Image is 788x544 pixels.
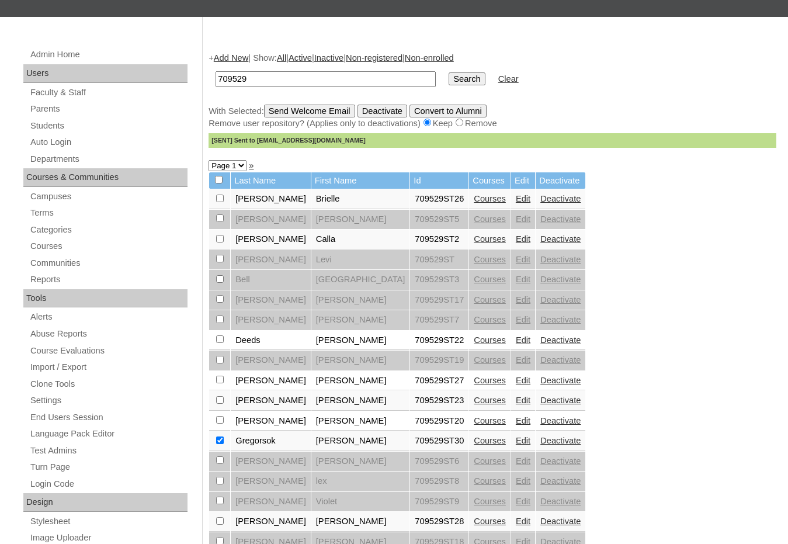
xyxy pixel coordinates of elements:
a: Deactivate [540,376,581,385]
a: Edit [516,214,530,224]
a: Turn Page [29,460,188,474]
a: Edit [516,255,530,264]
a: Inactive [314,53,344,63]
td: 709529ST26 [410,189,468,209]
a: Courses [474,295,506,304]
td: [PERSON_NAME] [231,310,311,330]
div: + | Show: | | | | [209,52,776,148]
td: [PERSON_NAME] [231,250,311,270]
td: 709529ST9 [410,492,468,512]
a: Courses [474,275,506,284]
div: Tools [23,289,188,308]
td: 709529ST3 [410,270,468,290]
input: Convert to Alumni [409,105,487,117]
div: Design [23,493,188,512]
a: Test Admins [29,443,188,458]
a: Terms [29,206,188,220]
a: Edit [516,355,530,365]
td: [PERSON_NAME] [311,290,410,310]
a: Edit [516,456,530,466]
a: Abuse Reports [29,327,188,341]
td: [PERSON_NAME] [231,230,311,250]
td: [PERSON_NAME] [231,351,311,370]
div: Courses & Communities [23,168,188,187]
a: Courses [474,376,506,385]
a: Courses [474,315,506,324]
td: [PERSON_NAME] [311,331,410,351]
td: 709529ST2 [410,230,468,250]
td: [PERSON_NAME] [311,210,410,230]
a: Departments [29,152,188,167]
td: 709529ST7 [410,310,468,330]
td: [PERSON_NAME] [311,391,410,411]
a: Add New [214,53,248,63]
a: Categories [29,223,188,237]
a: Import / Export [29,360,188,375]
a: Clear [498,74,519,84]
a: Courses [474,396,506,405]
a: Courses [474,476,506,486]
td: 709529ST19 [410,351,468,370]
td: 709529ST30 [410,431,468,451]
td: [PERSON_NAME] [231,371,311,391]
a: All [277,53,286,63]
td: lex [311,472,410,491]
a: Deactivate [540,335,581,345]
a: Deactivate [540,255,581,264]
a: Deactivate [540,214,581,224]
a: Edit [516,376,530,385]
a: Communities [29,256,188,271]
a: Courses [474,517,506,526]
a: Edit [516,436,530,445]
a: Courses [474,355,506,365]
a: Edit [516,194,530,203]
a: Edit [516,275,530,284]
input: Send Welcome Email [264,105,355,117]
a: Students [29,119,188,133]
div: Users [23,64,188,83]
a: Edit [516,315,530,324]
td: Levi [311,250,410,270]
td: [PERSON_NAME] [231,391,311,411]
a: Alerts [29,310,188,324]
td: Gregorsok [231,431,311,451]
td: [PERSON_NAME] [311,411,410,431]
td: 709529ST23 [410,391,468,411]
a: Admin Home [29,47,188,62]
a: Courses [474,234,506,244]
a: Language Pack Editor [29,427,188,441]
td: [PERSON_NAME] [311,351,410,370]
a: Course Evaluations [29,344,188,358]
td: [PERSON_NAME] [311,371,410,391]
a: Non-registered [346,53,402,63]
td: 709529ST22 [410,331,468,351]
td: Violet [311,492,410,512]
td: 709529ST28 [410,512,468,532]
td: Edit [511,172,535,189]
a: Clone Tools [29,377,188,391]
a: Reports [29,272,188,287]
td: 709529ST27 [410,371,468,391]
a: Deactivate [540,396,581,405]
a: Edit [516,497,530,506]
div: Remove user repository? (Applies only to deactivations) Keep Remove [209,117,776,130]
a: End Users Session [29,410,188,425]
td: Deactivate [536,172,585,189]
td: [GEOGRAPHIC_DATA] [311,270,410,290]
td: [PERSON_NAME] [311,431,410,451]
a: Courses [474,335,506,345]
a: Deactivate [540,315,581,324]
td: [PERSON_NAME] [311,452,410,472]
td: 709529ST6 [410,452,468,472]
a: Edit [516,295,530,304]
a: Stylesheet [29,514,188,529]
td: 709529ST17 [410,290,468,310]
td: [PERSON_NAME] [231,452,311,472]
a: Deactivate [540,416,581,425]
a: Auto Login [29,135,188,150]
a: Non-enrolled [405,53,454,63]
a: Courses [474,497,506,506]
td: [PERSON_NAME] [231,411,311,431]
td: Calla [311,230,410,250]
a: Courses [474,194,506,203]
